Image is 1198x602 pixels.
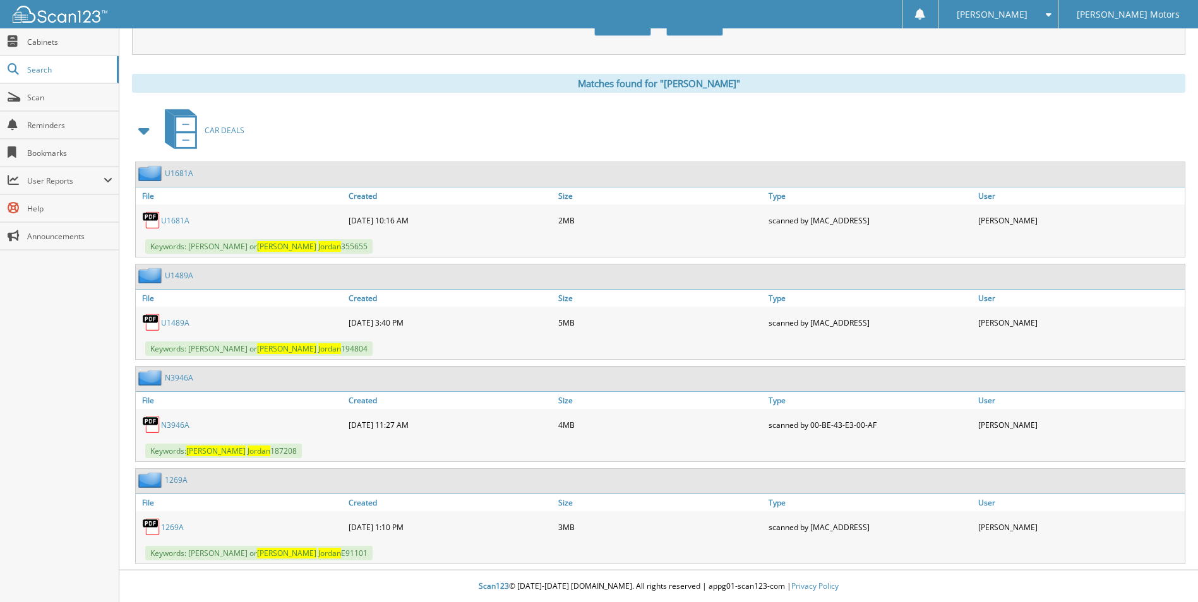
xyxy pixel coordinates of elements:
[765,514,975,540] div: scanned by [MAC_ADDRESS]
[957,11,1027,18] span: [PERSON_NAME]
[791,581,839,591] a: Privacy Policy
[555,514,765,540] div: 3MB
[975,412,1185,437] div: [PERSON_NAME]
[765,412,975,437] div: scanned by 00-BE-43-E3-00-AF
[186,446,246,456] span: [PERSON_NAME]
[345,514,555,540] div: [DATE] 1:10 PM
[27,120,112,131] span: Reminders
[1077,11,1180,18] span: [PERSON_NAME] Motors
[142,313,161,332] img: PDF.png
[161,420,189,430] a: N3946A
[136,290,345,307] a: File
[142,415,161,434] img: PDF.png
[27,203,112,214] span: Help
[345,392,555,409] a: Created
[27,148,112,158] span: Bookmarks
[138,165,165,181] img: folder2.png
[257,343,316,354] span: [PERSON_NAME]
[138,268,165,283] img: folder2.png
[975,310,1185,335] div: [PERSON_NAME]
[345,208,555,233] div: [DATE] 10:16 AM
[555,412,765,437] div: 4MB
[136,392,345,409] a: File
[205,125,244,136] span: CAR DEALS
[975,290,1185,307] a: User
[555,187,765,204] a: Size
[27,231,112,242] span: Announcements
[345,290,555,307] a: Created
[555,494,765,511] a: Size
[136,494,345,511] a: File
[161,522,184,533] a: 1269A
[555,392,765,409] a: Size
[161,215,189,226] a: U1681A
[165,372,193,383] a: N3946A
[555,290,765,307] a: Size
[318,343,341,354] span: Jordan
[345,310,555,335] div: [DATE] 3:40 PM
[765,187,975,204] a: Type
[345,187,555,204] a: Created
[765,290,975,307] a: Type
[975,208,1185,233] div: [PERSON_NAME]
[257,241,316,252] span: [PERSON_NAME]
[165,168,193,179] a: U1681A
[555,310,765,335] div: 5MB
[132,74,1185,93] div: Matches found for "[PERSON_NAME]"
[145,444,302,458] span: Keywords: 187208
[257,548,316,558] span: [PERSON_NAME]
[765,208,975,233] div: scanned by [MAC_ADDRESS]
[119,571,1198,602] div: © [DATE]-[DATE] [DOMAIN_NAME]. All rights reserved | appg01-scan123-com |
[27,175,104,186] span: User Reports
[1135,541,1198,602] iframe: Chat Widget
[27,37,112,47] span: Cabinets
[165,270,193,281] a: U1489A
[318,548,341,558] span: Jordan
[345,494,555,511] a: Created
[479,581,509,591] span: Scan123
[138,472,165,488] img: folder2.png
[555,208,765,233] div: 2MB
[975,494,1185,511] a: User
[248,446,270,456] span: Jordan
[157,105,244,155] a: CAR DEALS
[27,92,112,103] span: Scan
[765,310,975,335] div: scanned by [MAC_ADDRESS]
[136,187,345,204] a: File
[13,6,107,23] img: scan123-logo-white.svg
[145,546,373,560] span: Keywords: [PERSON_NAME] or E91101
[145,239,373,254] span: Keywords: [PERSON_NAME] or 355655
[142,517,161,536] img: PDF.png
[161,317,189,328] a: U1489A
[345,412,555,437] div: [DATE] 11:27 AM
[975,392,1185,409] a: User
[138,370,165,386] img: folder2.png
[765,392,975,409] a: Type
[165,475,188,485] a: 1269A
[318,241,341,252] span: Jordan
[27,64,111,75] span: Search
[145,341,373,356] span: Keywords: [PERSON_NAME] or 194804
[765,494,975,511] a: Type
[142,211,161,230] img: PDF.png
[975,514,1185,540] div: [PERSON_NAME]
[975,187,1185,204] a: User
